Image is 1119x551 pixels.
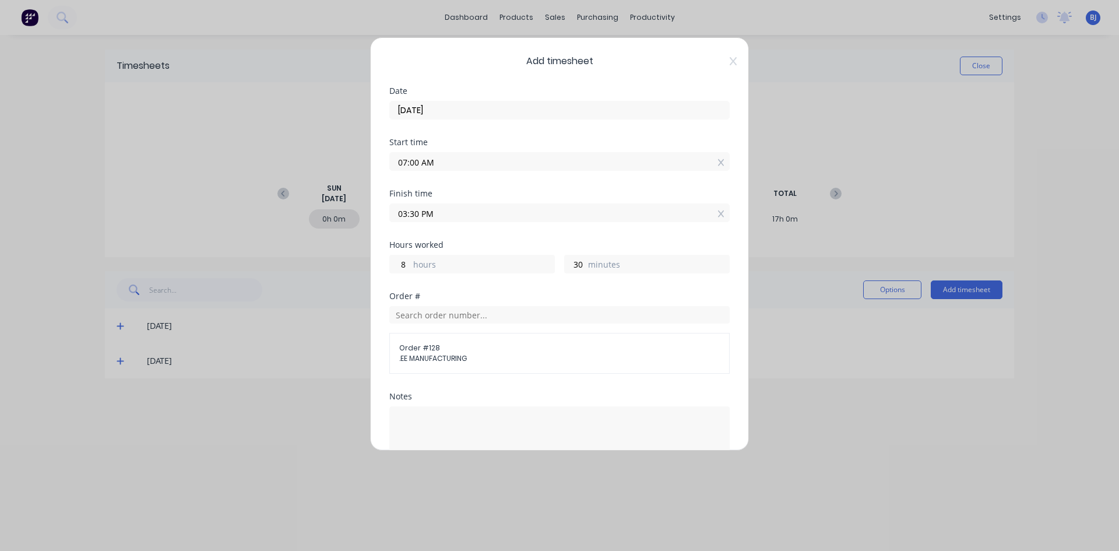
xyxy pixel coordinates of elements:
[399,353,720,364] span: .EE MANUFACTURING
[389,87,730,95] div: Date
[389,292,730,300] div: Order #
[413,258,554,273] label: hours
[389,392,730,401] div: Notes
[588,258,729,273] label: minutes
[399,343,720,353] span: Order # 128
[389,54,730,68] span: Add timesheet
[389,306,730,324] input: Search order number...
[390,255,410,273] input: 0
[565,255,585,273] input: 0
[389,241,730,249] div: Hours worked
[389,189,730,198] div: Finish time
[389,138,730,146] div: Start time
